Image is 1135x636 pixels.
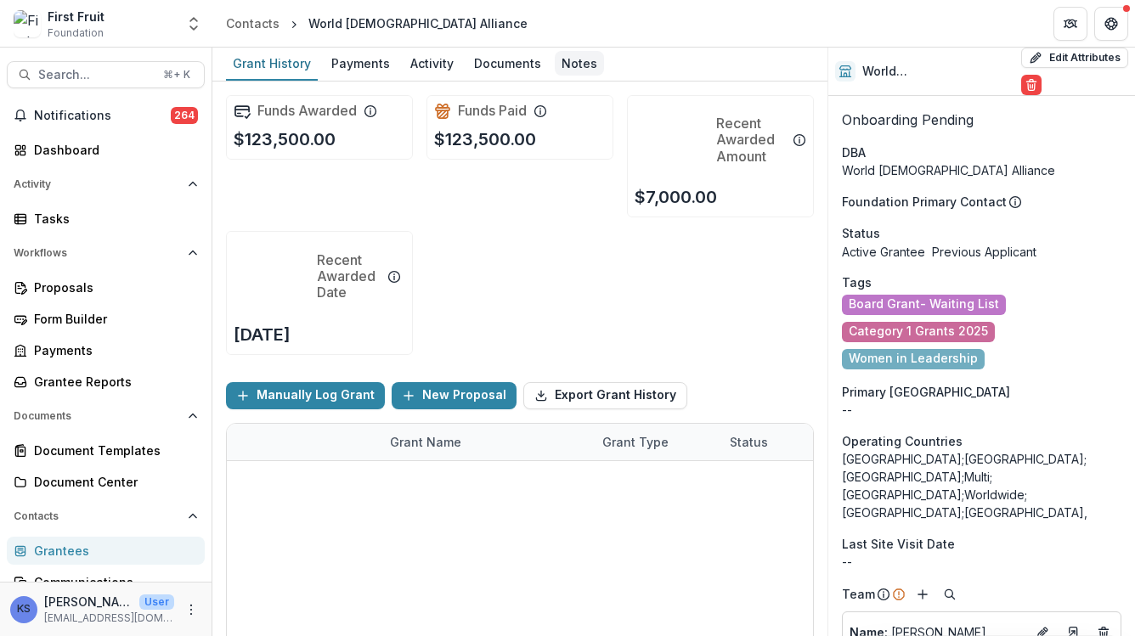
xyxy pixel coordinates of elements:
[48,25,104,41] span: Foundation
[219,11,534,36] nav: breadcrumb
[7,436,205,464] a: Document Templates
[1053,7,1087,41] button: Partners
[325,51,397,76] div: Payments
[308,14,528,32] div: World [DEMOGRAPHIC_DATA] Alliance
[720,424,847,460] div: Status
[234,322,291,347] p: [DATE]
[7,402,205,430] button: Open Documents
[182,7,206,41] button: Open entity switcher
[842,224,880,242] span: Status
[226,14,280,32] div: Contacts
[44,611,174,626] p: [EMAIL_ADDRESS][DOMAIN_NAME]
[325,48,397,81] a: Payments
[34,542,191,560] div: Grantees
[160,65,194,84] div: ⌘ + K
[7,305,205,333] a: Form Builder
[932,245,1036,260] span: Previous Applicant
[34,341,191,359] div: Payments
[716,115,786,165] h2: Recent Awarded Amount
[34,573,191,591] div: Communications
[842,144,866,161] span: DBA
[7,568,205,596] a: Communications
[842,401,1121,419] p: --
[842,432,963,450] span: Operating Countries
[7,61,205,88] button: Search...
[7,336,205,364] a: Payments
[912,584,933,605] button: Add
[317,252,381,301] h2: Recent Awarded Date
[7,503,205,530] button: Open Contacts
[392,382,517,409] button: New Proposal
[380,424,592,460] div: Grant Name
[34,473,191,491] div: Document Center
[842,245,925,260] span: Active Grantee
[842,111,974,128] span: Onboarding Pending
[842,161,1121,179] div: World [DEMOGRAPHIC_DATA] Alliance
[842,193,1007,211] p: Foundation Primary Contact
[7,205,205,233] a: Tasks
[34,141,191,159] div: Dashboard
[720,433,778,451] div: Status
[555,51,604,76] div: Notes
[592,424,720,460] div: Grant Type
[48,8,104,25] div: First Fruit
[467,51,548,76] div: Documents
[458,103,527,119] h2: Funds Paid
[404,48,460,81] a: Activity
[7,468,205,496] a: Document Center
[34,442,191,459] div: Document Templates
[1021,75,1042,95] button: Delete
[592,433,679,451] div: Grant Type
[14,178,181,190] span: Activity
[7,537,205,565] a: Grantees
[940,584,960,605] button: Search
[226,382,385,409] button: Manually Log Grant
[849,297,999,312] span: Board Grant- Waiting List
[635,184,717,210] p: $7,000.00
[7,171,205,198] button: Open Activity
[226,48,318,81] a: Grant History
[1021,48,1128,68] button: Edit Attributes
[44,593,133,611] p: [PERSON_NAME]
[34,210,191,228] div: Tasks
[842,273,872,291] span: Tags
[17,604,31,615] div: Kelsie Salarda
[7,368,205,396] a: Grantee Reports
[849,352,978,366] span: Women in Leadership
[7,273,205,301] a: Proposals
[523,382,687,409] button: Export Grant History
[139,594,174,610] p: User
[14,510,181,522] span: Contacts
[7,239,205,267] button: Open Workflows
[219,11,286,36] a: Contacts
[34,310,191,328] div: Form Builder
[181,599,201,620] button: More
[38,68,153,82] span: Search...
[380,433,472,451] div: Grant Name
[171,107,198,124] span: 264
[257,103,357,119] h2: Funds Awarded
[234,127,336,152] p: $123,500.00
[842,450,1121,521] p: [GEOGRAPHIC_DATA];[GEOGRAPHIC_DATA];[GEOGRAPHIC_DATA];Multi;[GEOGRAPHIC_DATA];Worldwide;[GEOGRAPH...
[7,136,205,164] a: Dashboard
[404,51,460,76] div: Activity
[862,65,1014,79] h2: World [DEMOGRAPHIC_DATA] Alliance
[34,373,191,391] div: Grantee Reports
[1094,7,1128,41] button: Get Help
[842,585,875,603] p: Team
[14,410,181,422] span: Documents
[14,10,41,37] img: First Fruit
[467,48,548,81] a: Documents
[842,535,955,553] span: Last Site Visit Date
[842,383,1010,401] span: Primary [GEOGRAPHIC_DATA]
[226,51,318,76] div: Grant History
[555,48,604,81] a: Notes
[434,127,536,152] p: $123,500.00
[14,247,181,259] span: Workflows
[849,324,988,339] span: Category 1 Grants 2025
[34,279,191,296] div: Proposals
[7,102,205,129] button: Notifications264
